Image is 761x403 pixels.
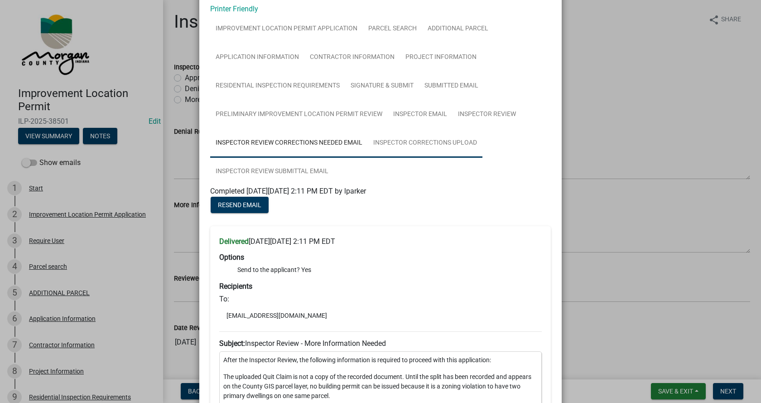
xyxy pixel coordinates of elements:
li: Send to the applicant? Yes [237,265,542,275]
a: Residential Inspection Requirements [210,72,345,101]
strong: Options [219,253,244,262]
a: Preliminary Improvement Location Permit Review [210,100,388,129]
strong: Recipients [219,282,252,291]
a: Improvement Location Permit Application [210,15,363,44]
p: After the Inspector Review, the following information is required to proceed with this application: [223,355,538,365]
h6: [DATE][DATE] 2:11 PM EDT [219,237,542,246]
a: Inspector Review Corrections Needed Email [210,129,368,158]
strong: Delivered [219,237,249,246]
strong: Subject: [219,339,245,348]
a: Project Information [400,43,482,72]
a: Contractor Information [304,43,400,72]
a: ADDITIONAL PARCEL [422,15,494,44]
a: Inspector Corrections Upload [368,129,482,158]
a: Submitted Email [419,72,484,101]
a: Printer Friendly [210,5,258,13]
a: Application Information [210,43,304,72]
button: Resend Email [211,197,269,213]
a: Signature & Submit [345,72,419,101]
span: Completed [DATE][DATE] 2:11 PM EDT by lparker [210,187,366,195]
a: Parcel search [363,15,422,44]
p: The uploaded Quit Claim is not a copy of the recorded document. Until the split has been recorded... [223,372,538,401]
h6: Inspector Review - More Information Needed [219,339,542,348]
a: Inspector Review Submittal Email [210,157,334,186]
h6: To: [219,295,542,303]
a: Inspector Email [388,100,453,129]
span: Resend Email [218,201,261,209]
a: Inspector Review [453,100,521,129]
li: [EMAIL_ADDRESS][DOMAIN_NAME] [219,309,542,322]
